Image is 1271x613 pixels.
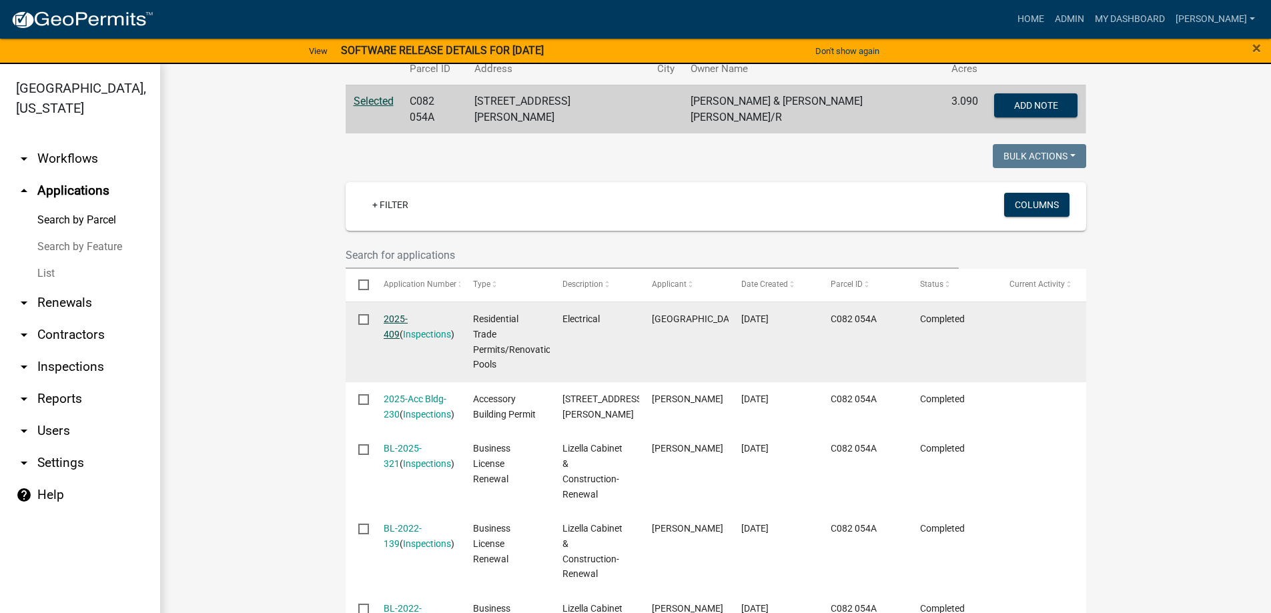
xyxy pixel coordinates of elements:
[652,279,687,289] span: Applicant
[384,312,448,342] div: ( )
[550,269,639,301] datatable-header-cell: Description
[994,93,1078,117] button: Add Note
[403,409,451,420] a: Inspections
[403,458,451,469] a: Inspections
[562,314,600,324] span: Electrical
[384,279,456,289] span: Application Number
[920,394,965,404] span: Completed
[16,423,32,439] i: arrow_drop_down
[729,269,818,301] datatable-header-cell: Date Created
[652,443,723,454] span: Ray Cardin
[831,443,877,454] span: C082 054A
[384,394,446,420] a: 2025-Acc Bldg-230
[16,359,32,375] i: arrow_drop_down
[652,394,723,404] span: William R. Cardin, Jr.
[1009,279,1065,289] span: Current Activity
[741,394,769,404] span: 04/25/2025
[16,295,32,311] i: arrow_drop_down
[473,523,510,564] span: Business License Renewal
[907,269,997,301] datatable-header-cell: Status
[346,269,371,301] datatable-header-cell: Select
[997,269,1086,301] datatable-header-cell: Current Activity
[16,327,32,343] i: arrow_drop_down
[466,53,649,85] th: Address
[403,538,451,549] a: Inspections
[562,443,622,499] span: Lizella Cabinet & Construction- Renewal
[1014,99,1058,110] span: Add Note
[562,279,603,289] span: Description
[16,487,32,503] i: help
[920,523,965,534] span: Completed
[402,85,467,133] td: C082 054A
[741,443,769,454] span: 01/09/2025
[943,85,986,133] td: 3.090
[831,523,877,534] span: C082 054A
[741,279,788,289] span: Date Created
[920,314,965,324] span: Completed
[562,394,645,420] span: 3610 Smith Chapel Rd
[16,151,32,167] i: arrow_drop_down
[652,314,742,324] span: Crawford County
[384,521,448,552] div: ( )
[741,523,769,534] span: 12/14/2022
[683,53,944,85] th: Owner Name
[1170,7,1260,32] a: [PERSON_NAME]
[16,391,32,407] i: arrow_drop_down
[1049,7,1090,32] a: Admin
[384,443,422,469] a: BL-2025-321
[810,40,885,62] button: Don't show again
[384,441,448,472] div: ( )
[371,269,460,301] datatable-header-cell: Application Number
[402,53,467,85] th: Parcel ID
[473,279,490,289] span: Type
[831,394,877,404] span: C082 054A
[16,183,32,199] i: arrow_drop_up
[818,269,907,301] datatable-header-cell: Parcel ID
[403,329,451,340] a: Inspections
[384,314,408,340] a: 2025-409
[362,193,419,217] a: + Filter
[346,241,959,269] input: Search for applications
[639,269,729,301] datatable-header-cell: Applicant
[473,314,565,370] span: Residential Trade Permits/Renovations/ Pools
[741,314,769,324] span: 08/25/2025
[304,40,333,62] a: View
[16,455,32,471] i: arrow_drop_down
[652,523,723,534] span: Wiliam R. Cardin, Jr.
[341,44,544,57] strong: SOFTWARE RELEASE DETAILS FOR [DATE]
[384,392,448,422] div: ( )
[384,523,422,549] a: BL-2022-139
[831,314,877,324] span: C082 054A
[831,279,863,289] span: Parcel ID
[473,394,536,420] span: Accessory Building Permit
[1252,39,1261,57] span: ×
[473,443,510,484] span: Business License Renewal
[920,443,965,454] span: Completed
[1012,7,1049,32] a: Home
[1090,7,1170,32] a: My Dashboard
[683,85,944,133] td: [PERSON_NAME] & [PERSON_NAME] [PERSON_NAME]/R
[562,523,622,579] span: Lizella Cabinet & Construction- Renewal
[920,279,943,289] span: Status
[1252,40,1261,56] button: Close
[460,269,550,301] datatable-header-cell: Type
[649,53,683,85] th: City
[993,144,1086,168] button: Bulk Actions
[466,85,649,133] td: [STREET_ADDRESS][PERSON_NAME]
[943,53,986,85] th: Acres
[354,95,394,107] a: Selected
[1004,193,1070,217] button: Columns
